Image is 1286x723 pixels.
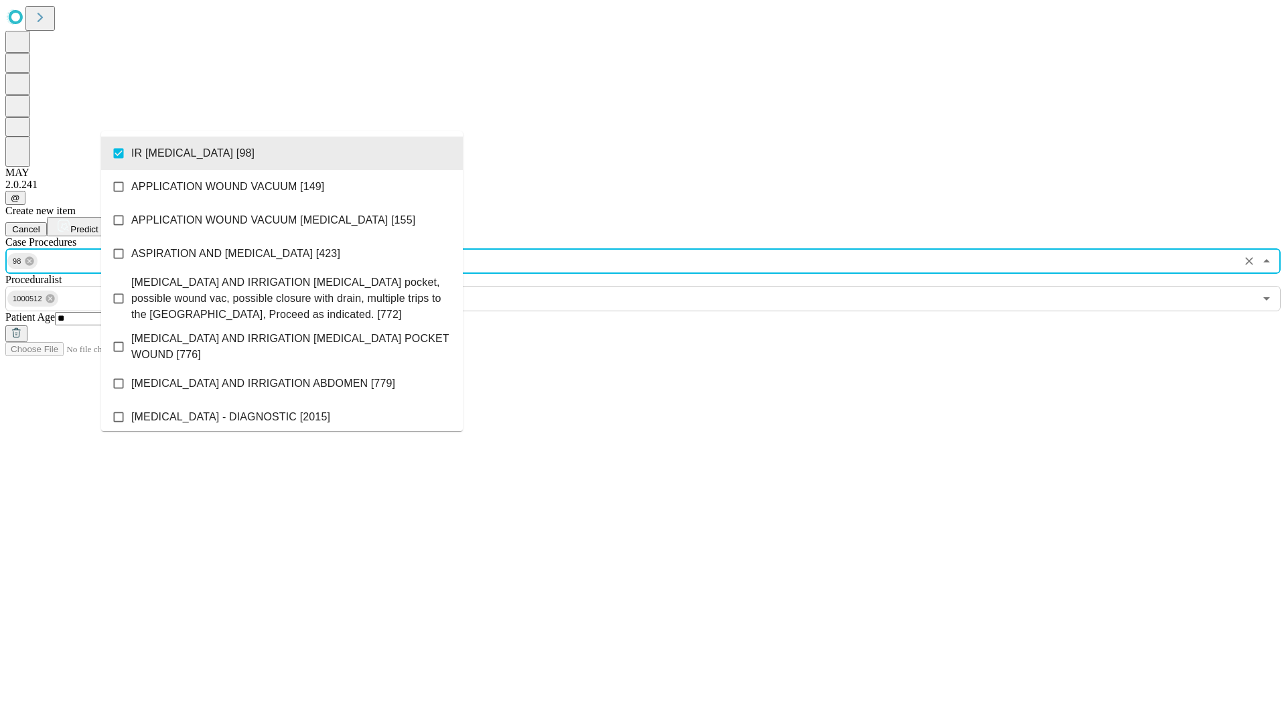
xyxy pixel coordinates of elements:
[7,291,48,307] span: 1000512
[47,217,109,236] button: Predict
[70,224,98,234] span: Predict
[131,331,452,363] span: [MEDICAL_DATA] AND IRRIGATION [MEDICAL_DATA] POCKET WOUND [776]
[5,236,76,248] span: Scheduled Procedure
[5,191,25,205] button: @
[131,274,452,323] span: [MEDICAL_DATA] AND IRRIGATION [MEDICAL_DATA] pocket, possible wound vac, possible closure with dr...
[1240,252,1259,270] button: Clear
[5,179,1281,191] div: 2.0.241
[131,409,330,425] span: [MEDICAL_DATA] - DIAGNOSTIC [2015]
[131,212,415,228] span: APPLICATION WOUND VACUUM [MEDICAL_DATA] [155]
[5,222,47,236] button: Cancel
[1257,289,1276,308] button: Open
[5,274,62,285] span: Proceduralist
[7,291,58,307] div: 1000512
[5,311,55,323] span: Patient Age
[131,179,324,195] span: APPLICATION WOUND VACUUM [149]
[131,145,255,161] span: IR [MEDICAL_DATA] [98]
[1257,252,1276,270] button: Close
[11,193,20,203] span: @
[131,246,340,262] span: ASPIRATION AND [MEDICAL_DATA] [423]
[5,167,1281,179] div: MAY
[7,253,38,269] div: 98
[5,205,76,216] span: Create new item
[12,224,40,234] span: Cancel
[7,254,27,269] span: 98
[131,376,395,392] span: [MEDICAL_DATA] AND IRRIGATION ABDOMEN [779]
